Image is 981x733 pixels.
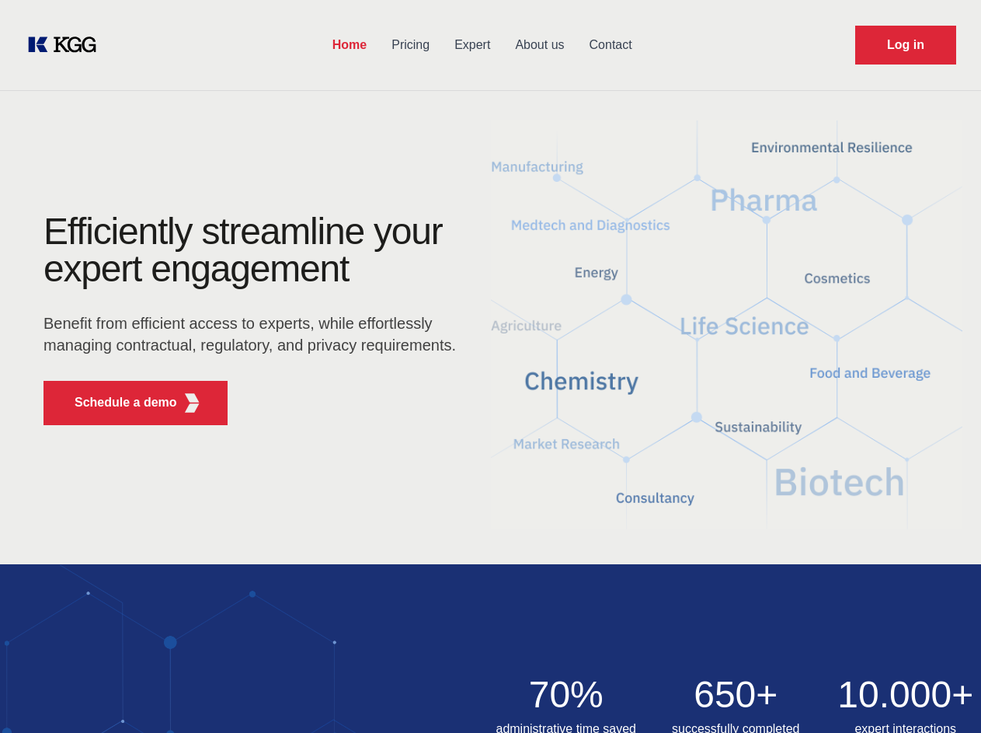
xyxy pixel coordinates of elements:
a: Expert [442,25,503,65]
img: KGG Fifth Element RED [491,101,963,549]
h1: Efficiently streamline your expert engagement [43,213,466,288]
a: Request Demo [855,26,956,65]
a: About us [503,25,576,65]
a: Home [320,25,379,65]
a: Pricing [379,25,442,65]
p: Schedule a demo [75,393,177,412]
button: Schedule a demoKGG Fifth Element RED [43,381,228,425]
a: KOL Knowledge Platform: Talk to Key External Experts (KEE) [25,33,109,58]
a: Contact [577,25,645,65]
h2: 70% [491,676,642,714]
p: Benefit from efficient access to experts, while effortlessly managing contractual, regulatory, an... [43,312,466,356]
h2: 650+ [660,676,812,714]
img: KGG Fifth Element RED [183,393,202,413]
